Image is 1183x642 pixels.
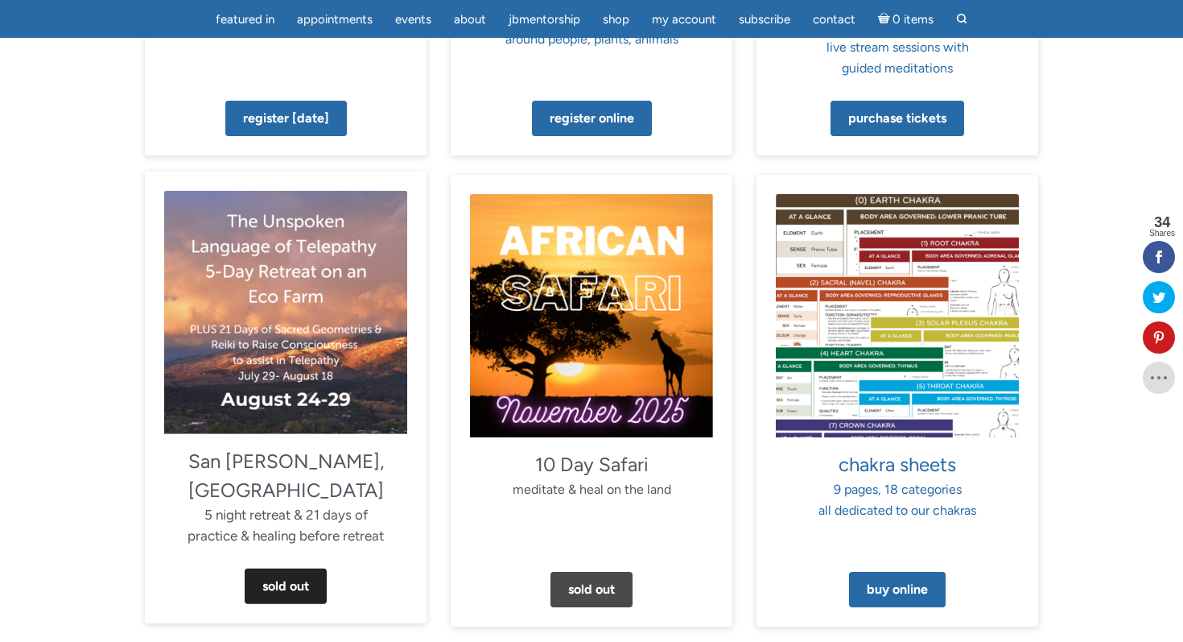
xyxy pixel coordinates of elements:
[245,569,327,604] a: Sold Out
[603,12,629,27] span: Shop
[444,4,496,35] a: About
[868,2,944,35] a: Cart0 items
[878,12,893,27] i: Cart
[818,503,976,518] span: all dedicated to our chakras
[535,453,649,476] span: 10 Day Safari
[454,12,486,27] span: About
[1149,230,1175,238] span: Shares
[385,4,441,35] a: Events
[550,572,633,607] a: Sold Out
[831,101,964,136] a: Purchase tickets
[509,12,580,27] span: JBMentorship
[216,12,274,27] span: featured in
[729,4,800,35] a: Subscribe
[803,4,865,35] a: Contact
[297,12,373,27] span: Appointments
[834,482,962,497] span: 9 pages, 18 categories
[842,60,953,76] span: guided meditations
[287,4,382,35] a: Appointments
[839,453,956,476] span: chakra sheets
[892,14,934,26] span: 0 items
[642,4,726,35] a: My Account
[499,4,590,35] a: JBMentorship
[225,101,347,136] a: Register [DATE]
[395,12,431,27] span: Events
[593,4,639,35] a: Shop
[1149,215,1175,230] span: 34
[532,101,652,136] a: Register online
[826,39,969,55] span: live stream sessions with
[206,4,284,35] a: featured in
[513,482,671,497] span: meditate & heal on the land
[505,31,678,47] span: around people, plants, animals
[739,12,790,27] span: Subscribe
[188,449,384,502] span: San [PERSON_NAME], [GEOGRAPHIC_DATA]
[652,12,716,27] span: My Account
[849,572,946,607] a: Buy Online
[813,12,855,27] span: Contact
[164,447,407,546] p: 5 night retreat & 21 days of practice & healing before retreat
